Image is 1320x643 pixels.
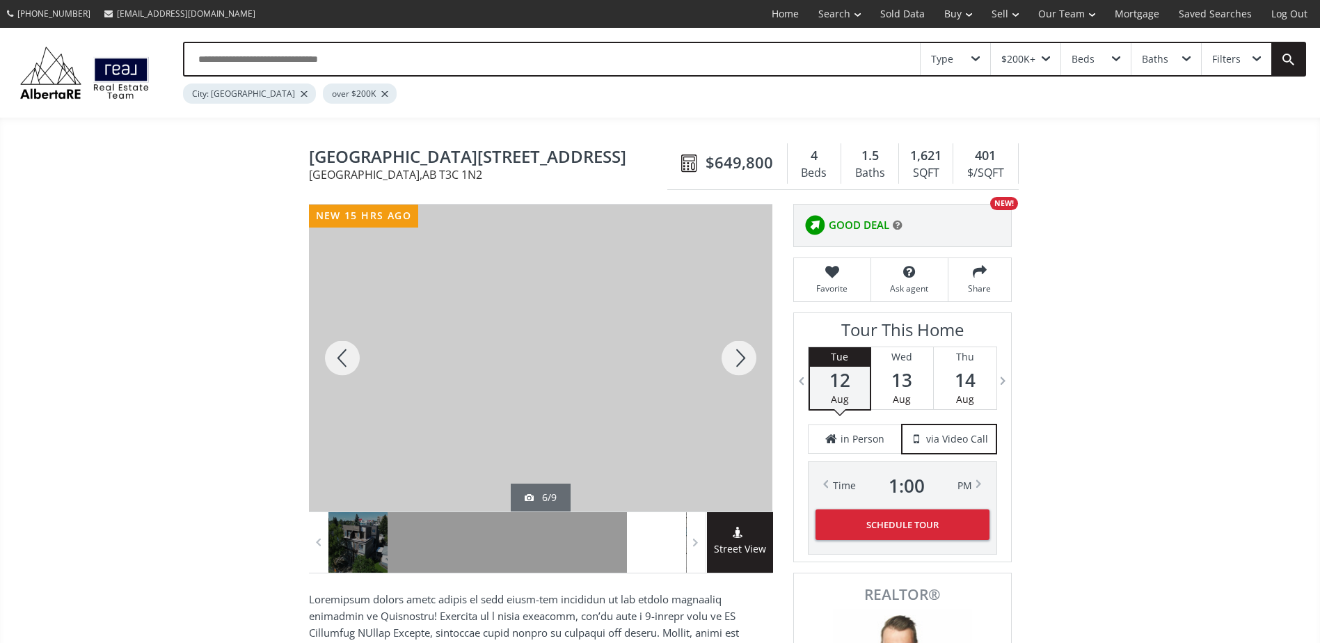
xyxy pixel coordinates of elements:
div: Tue [810,347,870,367]
div: Filters [1212,54,1241,64]
span: in Person [841,432,884,446]
div: $/SQFT [960,163,1010,184]
div: over $200K [323,84,397,104]
div: Thu [934,347,996,367]
div: Baths [1142,54,1168,64]
span: REALTOR® [809,587,996,602]
span: 1,621 [910,147,941,165]
span: Favorite [801,283,864,294]
span: Aug [956,392,974,406]
div: 1729 31 Street SW #101 Calgary, AB T3C 1N2 - Photo 6 of 9 [309,205,772,511]
span: 12 [810,370,870,390]
button: Schedule Tour [816,509,989,540]
span: [EMAIL_ADDRESS][DOMAIN_NAME] [117,8,255,19]
span: Aug [893,392,911,406]
div: SQFT [906,163,946,184]
span: $649,800 [706,152,773,173]
span: GOOD DEAL [829,218,889,232]
a: [EMAIL_ADDRESS][DOMAIN_NAME] [97,1,262,26]
div: Type [931,54,953,64]
div: $200K+ [1001,54,1035,64]
span: [PHONE_NUMBER] [17,8,90,19]
div: Time PM [833,476,972,495]
div: Beds [1072,54,1095,64]
div: 401 [960,147,1010,165]
span: Aug [831,392,849,406]
div: Baths [848,163,891,184]
img: Logo [14,43,155,102]
div: Wed [871,347,933,367]
span: 13 [871,370,933,390]
div: 4 [795,147,834,165]
h3: Tour This Home [808,320,997,347]
span: 1729 31 Street SW #101 [309,148,674,169]
span: Ask agent [878,283,941,294]
span: 14 [934,370,996,390]
div: 6/9 [525,491,557,505]
div: new 15 hrs ago [309,205,419,228]
span: via Video Call [926,432,988,446]
span: [GEOGRAPHIC_DATA] , AB T3C 1N2 [309,169,674,180]
div: City: [GEOGRAPHIC_DATA] [183,84,316,104]
span: Share [955,283,1004,294]
span: 1 : 00 [889,476,925,495]
div: Beds [795,163,834,184]
img: rating icon [801,212,829,239]
div: 1.5 [848,147,891,165]
span: Street View [707,541,773,557]
div: NEW! [990,197,1018,210]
